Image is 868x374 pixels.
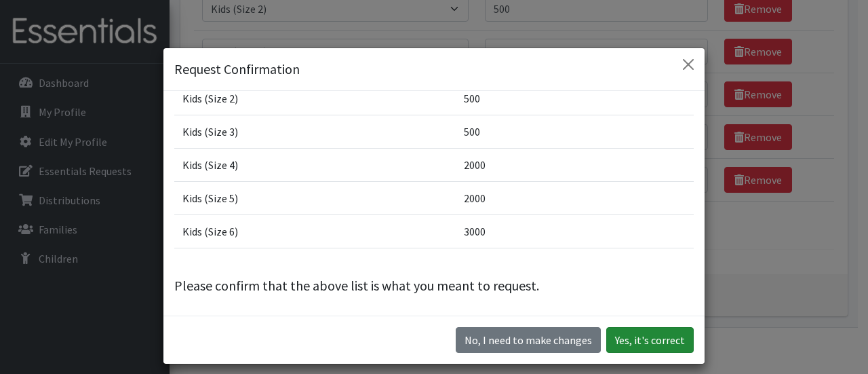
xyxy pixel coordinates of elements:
button: Yes, it's correct [606,327,694,353]
td: 3000 [456,215,694,248]
p: Please confirm that the above list is what you meant to request. [174,276,694,296]
td: 2000 [456,182,694,215]
td: Kids (Size 2) [174,82,456,115]
td: Kids (Size 4) [174,149,456,182]
h5: Request Confirmation [174,59,300,79]
td: Kids (Size 3) [174,115,456,149]
button: Close [677,54,699,75]
button: No I need to make changes [456,327,601,353]
td: 500 [456,82,694,115]
td: 2000 [456,149,694,182]
td: Kids (Size 5) [174,182,456,215]
td: 500 [456,115,694,149]
td: Kids (Size 6) [174,215,456,248]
